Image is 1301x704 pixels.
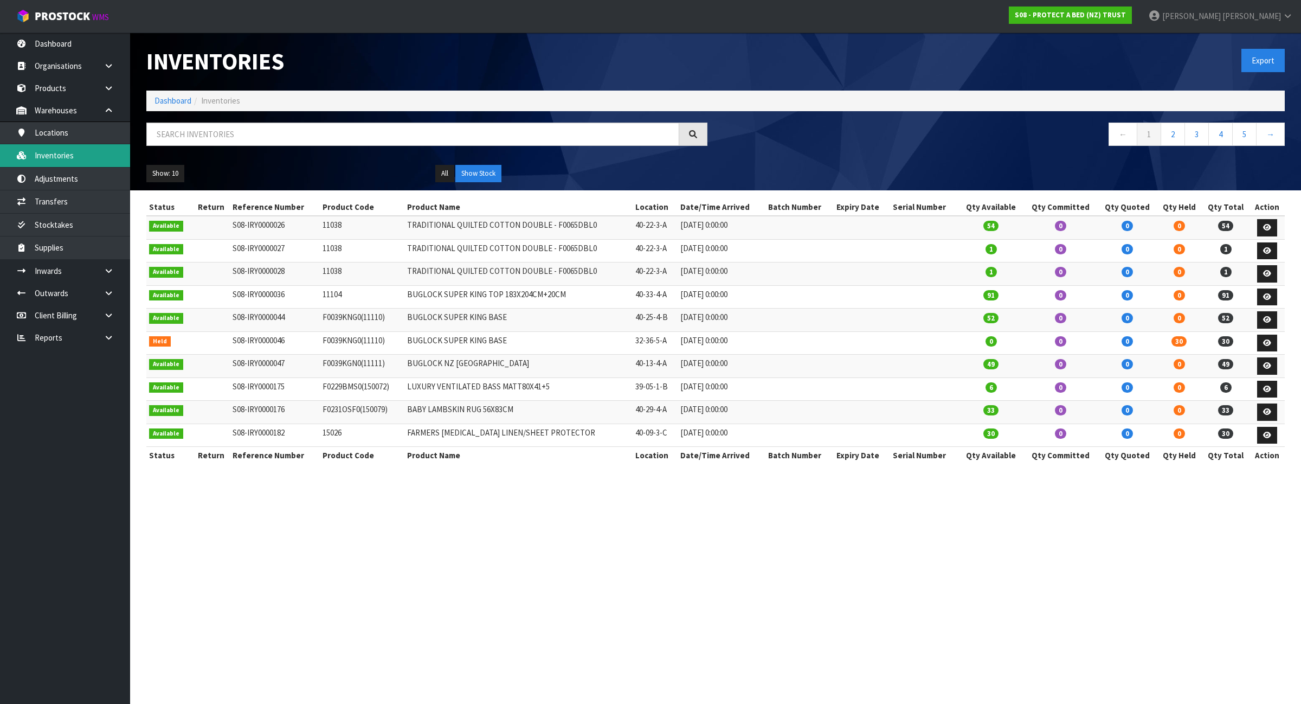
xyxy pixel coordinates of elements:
[633,309,678,332] td: 40-25-4-B
[1220,244,1232,254] span: 1
[149,428,183,439] span: Available
[146,49,707,74] h1: Inventories
[149,405,183,416] span: Available
[404,447,633,464] th: Product Name
[890,199,958,216] th: Serial Number
[890,447,958,464] th: Serial Number
[1218,290,1233,300] span: 91
[435,165,454,182] button: All
[1122,244,1133,254] span: 0
[678,216,765,239] td: [DATE] 0:00:00
[1171,336,1187,347] span: 30
[1218,221,1233,231] span: 54
[765,447,834,464] th: Batch Number
[149,382,183,393] span: Available
[404,239,633,263] td: TRADITIONAL QUILTED COTTON DOUBLE - F0065DBL0
[1023,447,1098,464] th: Qty Committed
[983,359,999,369] span: 49
[1157,199,1202,216] th: Qty Held
[320,239,404,263] td: 11038
[633,355,678,378] td: 40-13-4-A
[320,424,404,447] td: 15026
[1220,382,1232,393] span: 6
[149,290,183,301] span: Available
[678,285,765,309] td: [DATE] 0:00:00
[1137,123,1161,146] a: 1
[678,424,765,447] td: [DATE] 0:00:00
[154,95,191,106] a: Dashboard
[230,447,320,464] th: Reference Number
[361,358,385,368] span: (11111)
[678,377,765,401] td: [DATE] 0:00:00
[320,331,404,355] td: F0039KNG0
[633,239,678,263] td: 40-22-3-A
[1109,123,1137,146] a: ←
[678,199,765,216] th: Date/Time Arrived
[1174,267,1185,277] span: 0
[404,355,633,378] td: BUGLOCK NZ [GEOGRAPHIC_DATA]
[834,199,890,216] th: Expiry Date
[633,447,678,464] th: Location
[1055,405,1066,415] span: 0
[678,331,765,355] td: [DATE] 0:00:00
[320,216,404,239] td: 11038
[149,267,183,278] span: Available
[1174,428,1185,439] span: 0
[633,424,678,447] td: 40-09-3-C
[633,285,678,309] td: 40-33-4-A
[986,267,997,277] span: 1
[1218,313,1233,323] span: 52
[230,355,320,378] td: S08-IRY0000047
[1122,267,1133,277] span: 0
[633,199,678,216] th: Location
[1184,123,1209,146] a: 3
[404,285,633,309] td: BUGLOCK SUPER KING TOP 183X204CM+20CM
[678,309,765,332] td: [DATE] 0:00:00
[678,239,765,263] td: [DATE] 0:00:00
[1220,267,1232,277] span: 1
[404,377,633,401] td: LUXURY VENTILATED BASS MATT80X41+5
[1055,428,1066,439] span: 0
[1241,49,1285,72] button: Export
[92,12,109,22] small: WMS
[724,123,1285,149] nav: Page navigation
[1161,123,1185,146] a: 2
[146,199,192,216] th: Status
[678,355,765,378] td: [DATE] 0:00:00
[1122,405,1133,415] span: 0
[1055,313,1066,323] span: 0
[320,447,404,464] th: Product Code
[1174,382,1185,393] span: 0
[765,199,834,216] th: Batch Number
[455,165,501,182] button: Show Stock
[149,244,183,255] span: Available
[149,359,183,370] span: Available
[633,401,678,424] td: 40-29-4-A
[633,331,678,355] td: 32-36-5-A
[1202,199,1250,216] th: Qty Total
[230,239,320,263] td: S08-IRY0000027
[404,401,633,424] td: BABY LAMBSKIN RUG 56X83CM
[1256,123,1285,146] a: →
[1174,244,1185,254] span: 0
[1055,290,1066,300] span: 0
[1202,447,1250,464] th: Qty Total
[149,221,183,232] span: Available
[1015,10,1126,20] strong: S08 - PROTECT A BED (NZ) TRUST
[1174,221,1185,231] span: 0
[983,428,999,439] span: 30
[1174,405,1185,415] span: 0
[230,216,320,239] td: S08-IRY0000026
[361,335,385,345] span: (11110)
[1157,447,1202,464] th: Qty Held
[1023,199,1098,216] th: Qty Committed
[1122,221,1133,231] span: 0
[983,221,999,231] span: 54
[230,331,320,355] td: S08-IRY0000046
[320,401,404,424] td: F0231OSF0
[320,285,404,309] td: 11104
[1055,336,1066,347] span: 0
[1055,221,1066,231] span: 0
[230,309,320,332] td: S08-IRY0000044
[404,331,633,355] td: BUGLOCK SUPER KING BASE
